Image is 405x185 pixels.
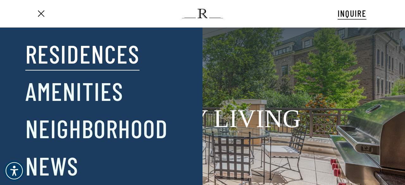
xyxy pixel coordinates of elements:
a: Amenities [25,74,123,107]
div: Accessibility Menu [4,161,24,181]
img: The Regent [182,9,223,18]
span: INQUIRE [338,8,366,19]
a: Neighborhood [25,112,168,145]
a: Residences [25,37,140,70]
a: INQUIRE [338,7,366,20]
a: News [25,149,78,182]
a: Navigation Menu [35,10,46,17]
